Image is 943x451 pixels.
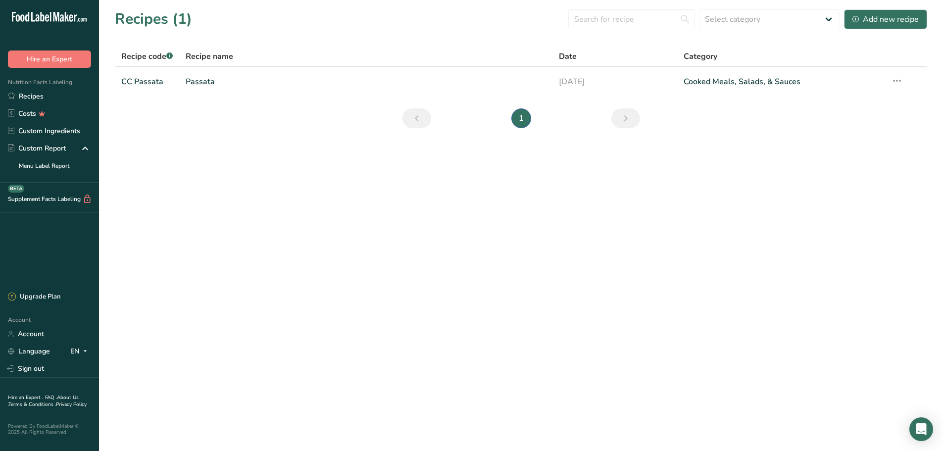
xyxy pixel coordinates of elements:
div: BETA [8,185,24,193]
h1: Recipes (1) [115,8,192,30]
button: Hire an Expert [8,50,91,68]
a: CC Passata [121,71,174,92]
div: Add new recipe [852,13,919,25]
a: FAQ . [45,394,57,401]
input: Search for recipe [568,9,695,29]
a: Hire an Expert . [8,394,43,401]
a: Previous page [402,108,431,128]
a: Cooked Meals, Salads, & Sauces [684,71,879,92]
div: Open Intercom Messenger [909,417,933,441]
a: About Us . [8,394,79,408]
a: Privacy Policy [56,401,87,408]
span: Date [559,50,577,62]
a: Language [8,343,50,360]
a: Terms & Conditions . [8,401,56,408]
span: Recipe code [121,51,173,62]
div: Powered By FoodLabelMaker © 2025 All Rights Reserved [8,423,91,435]
div: EN [70,346,91,357]
a: [DATE] [559,71,672,92]
a: Next page [611,108,640,128]
span: Category [684,50,717,62]
a: Passata [186,71,547,92]
div: Upgrade Plan [8,292,60,302]
span: Recipe name [186,50,233,62]
div: Custom Report [8,143,66,153]
button: Add new recipe [844,9,927,29]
